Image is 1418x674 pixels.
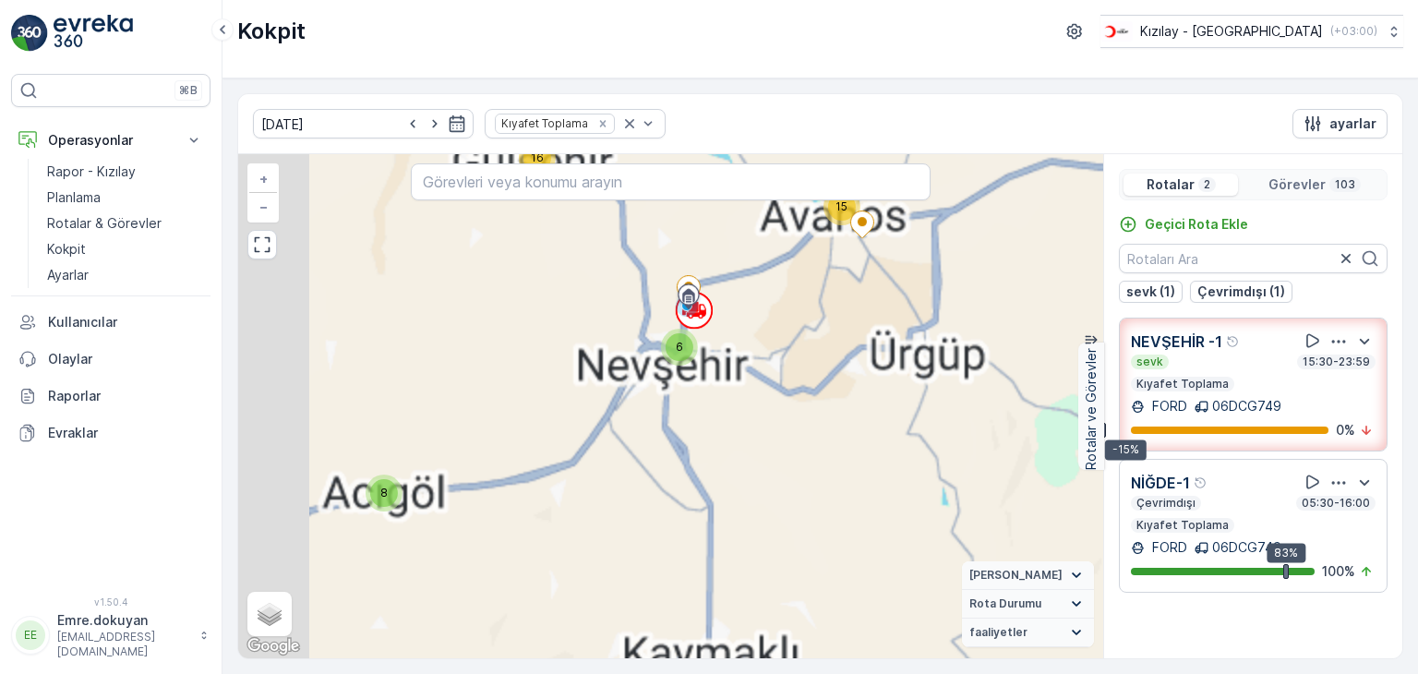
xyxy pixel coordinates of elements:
[1202,177,1212,192] p: 2
[1329,114,1376,133] p: ayarlar
[1292,109,1388,138] button: ayarlar
[40,236,210,262] a: Kokpit
[243,634,304,658] a: Bu bölgeyi Google Haritalar'da açın (yeni pencerede açılır)
[519,139,556,176] div: 16
[1119,215,1248,234] a: Geçici Rota Ekle
[1226,334,1241,349] div: Yardım Araç İkonu
[11,611,210,659] button: EEEmre.dokuyan[EMAIL_ADDRESS][DOMAIN_NAME]
[243,634,304,658] img: Google
[1135,377,1231,391] p: Kıyafet Toplama
[1105,439,1147,460] div: -15%
[259,199,269,214] span: −
[1212,538,1281,557] p: 06DCG749
[1212,397,1281,415] p: 06DCG749
[40,262,210,288] a: Ayarlar
[1197,283,1285,301] p: Çevrimdışı (1)
[531,150,544,164] span: 16
[47,240,86,259] p: Kokpit
[676,340,683,354] span: 6
[1190,281,1292,303] button: Çevrimdışı (1)
[48,131,174,150] p: Operasyonlar
[1147,175,1195,194] p: Rotalar
[40,211,210,236] a: Rotalar & Görevler
[1333,177,1357,192] p: 103
[823,188,860,225] div: 15
[11,122,210,159] button: Operasyonlar
[1131,331,1222,353] p: NEVŞEHİR -1
[1126,283,1175,301] p: sevk (1)
[48,350,203,368] p: Olaylar
[661,329,698,366] div: 6
[259,171,268,187] span: +
[1100,15,1403,48] button: Kızılay - [GEOGRAPHIC_DATA](+03:00)
[1301,355,1372,369] p: 15:30-23:59
[179,83,198,98] p: ⌘B
[593,116,613,131] div: Remove Kıyafet Toplama
[47,266,89,284] p: Ayarlar
[1119,281,1183,303] button: sevk (1)
[48,313,203,331] p: Kullanıcılar
[11,15,48,52] img: logo
[1100,21,1133,42] img: k%C4%B1z%C4%B1lay_D5CCths_t1JZB0k.png
[1267,543,1305,563] div: 83%
[249,594,290,634] a: Layers
[47,188,101,207] p: Planlama
[48,424,203,442] p: Evraklar
[11,378,210,415] a: Raporlar
[496,114,591,132] div: Kıyafet Toplama
[11,304,210,341] a: Kullanıcılar
[1148,397,1187,415] p: FORD
[1135,518,1231,533] p: Kıyafet Toplama
[57,611,190,630] p: Emre.dokuyan
[249,165,277,193] a: Yakınlaştır
[835,199,847,213] span: 15
[1082,348,1100,470] p: Rotalar ve Görevler
[1135,355,1165,369] p: sevk
[962,561,1094,590] summary: [PERSON_NAME]
[237,17,306,46] p: Kokpit
[969,568,1063,583] span: [PERSON_NAME]
[47,162,136,181] p: Rapor - Kızılay
[249,193,277,221] a: Uzaklaştır
[1131,472,1190,494] p: NİĞDE-1
[57,630,190,659] p: [EMAIL_ADDRESS][DOMAIN_NAME]
[1140,22,1323,41] p: Kızılay - [GEOGRAPHIC_DATA]
[47,214,162,233] p: Rotalar & Görevler
[1119,244,1388,273] input: Rotaları Ara
[411,163,930,200] input: Görevleri veya konumu arayın
[969,625,1027,640] span: faaliyetler
[11,341,210,378] a: Olaylar
[1300,496,1372,511] p: 05:30-16:00
[40,159,210,185] a: Rapor - Kızılay
[1268,175,1326,194] p: Görevler
[11,596,210,608] span: v 1.50.4
[11,415,210,451] a: Evraklar
[48,387,203,405] p: Raporlar
[1148,538,1187,557] p: FORD
[969,596,1041,611] span: Rota Durumu
[1322,562,1355,581] p: 100 %
[54,15,133,52] img: logo_light-DOdMpM7g.png
[253,109,474,138] input: dd/mm/yyyy
[962,590,1094,619] summary: Rota Durumu
[1145,215,1248,234] p: Geçici Rota Ekle
[1194,475,1208,490] div: Yardım Araç İkonu
[40,185,210,211] a: Planlama
[366,475,403,512] div: 8
[380,486,388,499] span: 8
[16,620,45,650] div: EE
[1330,24,1377,39] p: ( +03:00 )
[1336,421,1355,439] p: 0 %
[1135,496,1197,511] p: Çevrimdışı
[962,619,1094,647] summary: faaliyetler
